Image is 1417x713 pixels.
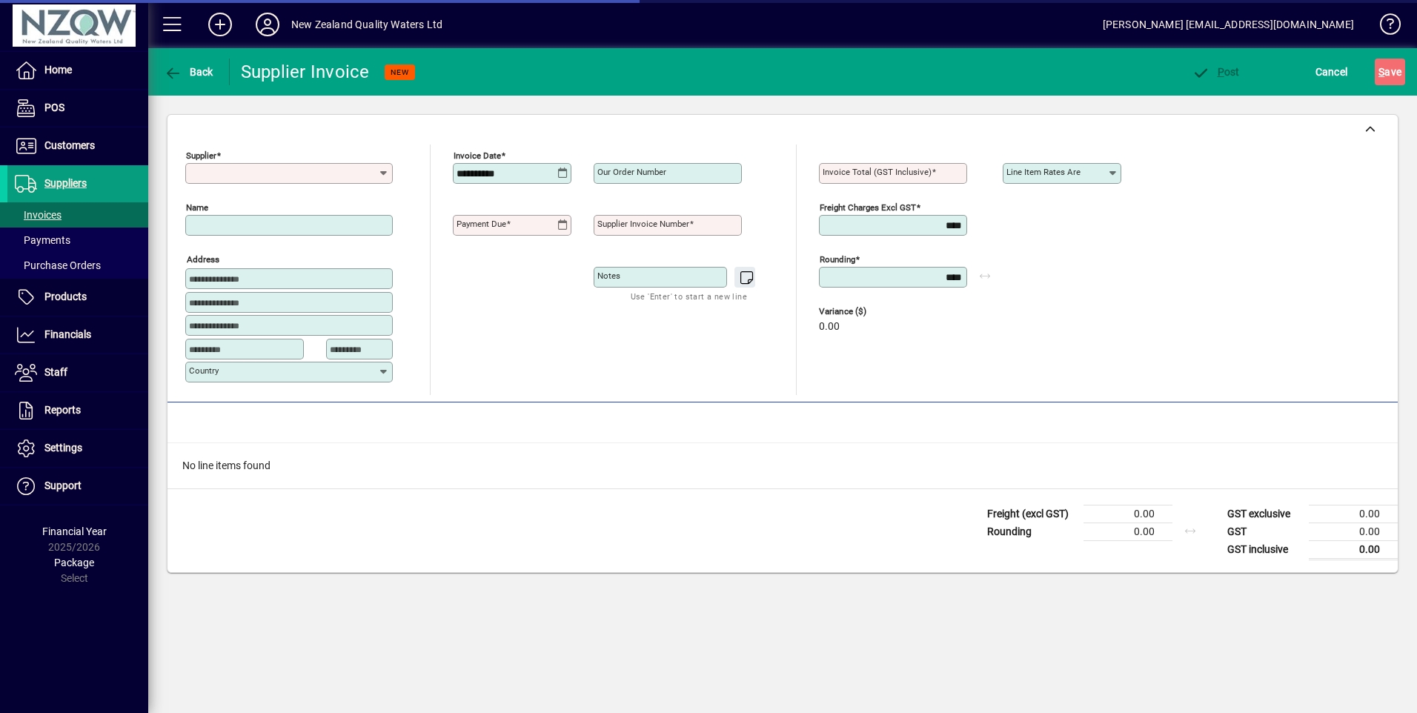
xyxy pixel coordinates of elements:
td: GST inclusive [1220,540,1309,559]
mat-label: Our order number [597,167,666,177]
span: Payments [15,234,70,246]
a: Payments [7,228,148,253]
span: ost [1192,66,1240,78]
mat-label: Supplier invoice number [597,219,689,229]
a: Purchase Orders [7,253,148,278]
td: GST [1220,523,1309,540]
div: New Zealand Quality Waters Ltd [291,13,442,36]
span: POS [44,102,64,113]
button: Save [1375,59,1405,85]
a: Support [7,468,148,505]
span: Cancel [1315,60,1348,84]
a: Home [7,52,148,89]
mat-label: Invoice date [454,150,501,161]
td: 0.00 [1084,523,1172,540]
a: Reports [7,392,148,429]
mat-label: Freight charges excl GST [820,202,916,213]
button: Back [160,59,217,85]
mat-hint: Use 'Enter' to start a new line [631,288,747,305]
a: POS [7,90,148,127]
span: S [1378,66,1384,78]
td: GST exclusive [1220,505,1309,523]
td: 0.00 [1084,505,1172,523]
span: ave [1378,60,1401,84]
a: Invoices [7,202,148,228]
a: Products [7,279,148,316]
mat-label: Name [186,202,208,213]
a: Customers [7,127,148,165]
span: Variance ($) [819,307,908,316]
span: Package [54,557,94,568]
a: Financials [7,316,148,354]
mat-label: Invoice Total (GST inclusive) [823,167,932,177]
span: Financials [44,328,91,340]
mat-label: Country [189,365,219,376]
mat-label: Line item rates are [1006,167,1081,177]
td: 0.00 [1309,523,1398,540]
span: 0.00 [819,321,840,333]
mat-label: Supplier [186,150,216,161]
span: Purchase Orders [15,259,101,271]
td: Rounding [980,523,1084,540]
td: 0.00 [1309,540,1398,559]
span: Back [164,66,213,78]
span: Suppliers [44,177,87,189]
span: Products [44,291,87,302]
div: Supplier Invoice [241,60,370,84]
span: Settings [44,442,82,454]
td: 0.00 [1309,505,1398,523]
button: Profile [244,11,291,38]
span: NEW [391,67,409,77]
span: Reports [44,404,81,416]
div: [PERSON_NAME] [EMAIL_ADDRESS][DOMAIN_NAME] [1103,13,1354,36]
mat-label: Payment due [457,219,506,229]
span: Invoices [15,209,62,221]
span: Support [44,480,82,491]
mat-label: Rounding [820,254,855,265]
a: Settings [7,430,148,467]
a: Knowledge Base [1369,3,1398,51]
span: P [1218,66,1224,78]
a: Staff [7,354,148,391]
span: Financial Year [42,525,107,537]
td: Freight (excl GST) [980,505,1084,523]
span: Customers [44,139,95,151]
div: No line items found [167,443,1398,488]
button: Cancel [1312,59,1352,85]
button: Post [1188,59,1244,85]
app-page-header-button: Back [148,59,230,85]
span: Home [44,64,72,76]
mat-label: Notes [597,271,620,281]
span: Staff [44,366,67,378]
button: Add [196,11,244,38]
